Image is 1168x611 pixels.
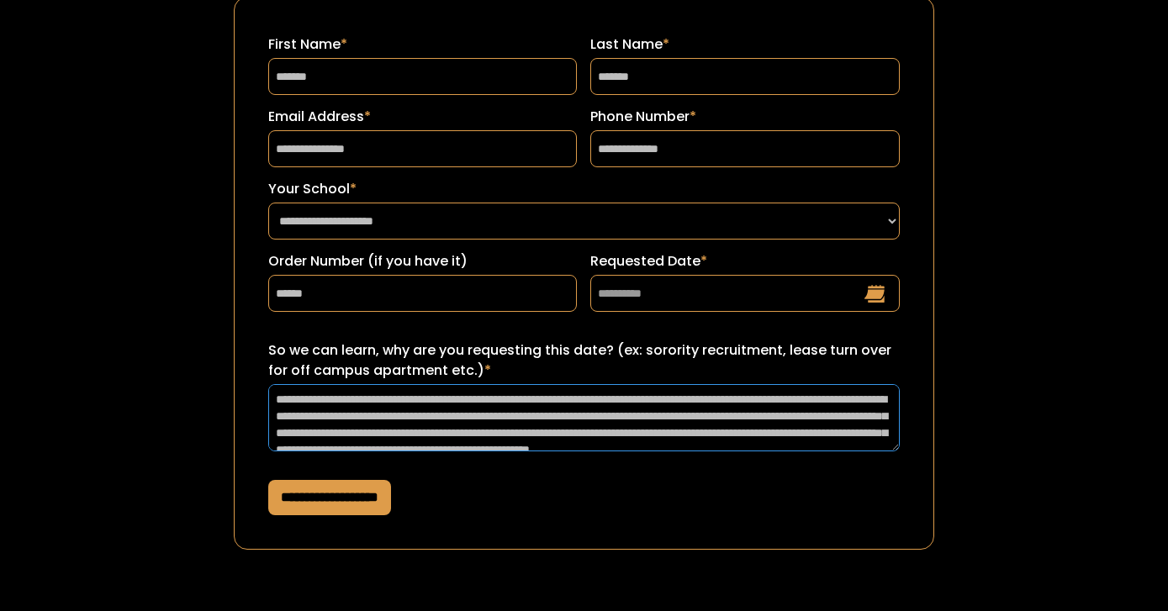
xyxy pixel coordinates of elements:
[268,251,578,271] label: Order Number (if you have it)
[590,107,900,127] label: Phone Number
[268,179,900,199] label: Your School
[268,107,578,127] label: Email Address
[268,34,578,55] label: First Name
[590,34,900,55] label: Last Name
[590,251,900,271] label: Requested Date
[268,340,900,381] label: So we can learn, why are you requesting this date? (ex: sorority recruitment, lease turn over for...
